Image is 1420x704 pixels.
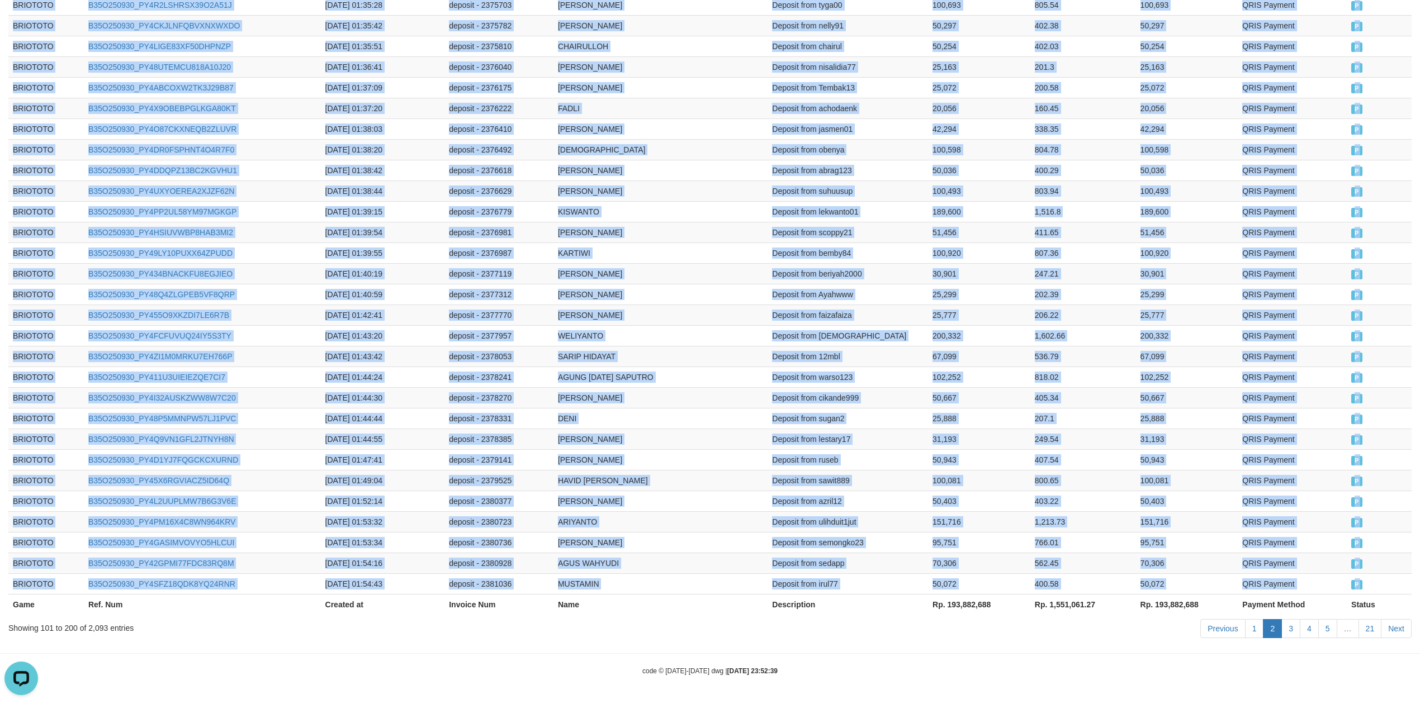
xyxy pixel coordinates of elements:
td: QRIS Payment [1238,263,1347,284]
a: B35O250930_PY455O9XKZDI7LE6R7B [88,311,229,320]
a: B35O250930_PY42GPMI77FDC83RQ8M [88,559,234,568]
td: [DATE] 01:35:42 [321,15,445,36]
td: Deposit from 12mbl [768,346,928,367]
td: [DATE] 01:47:41 [321,449,445,470]
td: QRIS Payment [1238,470,1347,491]
td: QRIS Payment [1238,118,1347,139]
a: B35O250930_PY4D1YJ7FQGCKCXURND [88,455,238,464]
td: 25,072 [1136,77,1238,98]
td: 67,099 [928,346,1030,367]
td: Deposit from chairul [768,36,928,56]
a: B35O250930_PY4UXYOEREA2XJZF62N [88,187,234,196]
td: BRIOTOTO [8,511,84,532]
td: 1,516.8 [1030,201,1136,222]
td: BRIOTOTO [8,98,84,118]
td: BRIOTOTO [8,429,84,449]
td: FADLI [553,98,768,118]
td: 25,777 [1136,305,1238,325]
td: 50,254 [928,36,1030,56]
td: [DATE] 01:37:20 [321,98,445,118]
td: deposit - 2379525 [444,470,553,491]
td: [DATE] 01:52:14 [321,491,445,511]
td: 402.38 [1030,15,1136,36]
a: 3 [1281,619,1300,638]
td: Deposit from suhuusup [768,180,928,201]
td: QRIS Payment [1238,325,1347,346]
td: [DATE] 01:44:44 [321,408,445,429]
td: 207.1 [1030,408,1136,429]
a: B35O250930_PY4DR0FSPHNT4O4R7F0 [88,145,234,154]
td: 100,598 [928,139,1030,160]
td: 42,294 [928,118,1030,139]
td: 50,943 [928,449,1030,470]
td: BRIOTOTO [8,532,84,553]
a: 2 [1263,619,1282,638]
td: 100,920 [1136,242,1238,263]
td: QRIS Payment [1238,511,1347,532]
td: [DEMOGRAPHIC_DATA] [553,139,768,160]
td: 31,193 [1136,429,1238,449]
td: BRIOTOTO [8,118,84,139]
td: BRIOTOTO [8,387,84,408]
td: 1,213.73 [1030,511,1136,532]
a: Previous [1200,619,1245,638]
span: PAID [1351,415,1362,424]
td: 50,667 [1136,387,1238,408]
td: 818.02 [1030,367,1136,387]
a: B35O250930_PY411U3UIEIEZQE7CI7 [88,373,225,382]
td: 25,163 [928,56,1030,77]
a: B35O250930_PY49LY10PUXX64ZPUDD [88,249,233,258]
td: 200.58 [1030,77,1136,98]
td: QRIS Payment [1238,305,1347,325]
td: 25,299 [1136,284,1238,305]
td: 50,297 [928,15,1030,36]
a: B35O250930_PY4PM16X4C8WN964KRV [88,517,236,526]
td: 411.65 [1030,222,1136,242]
td: [DATE] 01:38:44 [321,180,445,201]
td: BRIOTOTO [8,201,84,222]
td: KARTIWI [553,242,768,263]
a: B35O250930_PY4X9OBEBPGLKGA80KT [88,104,236,113]
td: 249.54 [1030,429,1136,449]
a: B35O250930_PY4DDQPZ13BC2KGVHU1 [88,166,237,175]
td: 151,716 [928,511,1030,532]
a: B35O250930_PY4I32AUSKZWW8W7C20 [88,393,236,402]
td: AGUNG [DATE] SAPUTRO [553,367,768,387]
a: B35O250930_PY4Q9VN1GFL2JTNYH8N [88,435,234,444]
span: PAID [1351,84,1362,93]
span: PAID [1351,22,1362,31]
td: [DATE] 01:38:42 [321,160,445,180]
td: deposit - 2376629 [444,180,553,201]
td: 100,081 [1136,470,1238,491]
span: PAID [1351,311,1362,321]
span: PAID [1351,332,1362,341]
td: [DATE] 01:40:19 [321,263,445,284]
td: BRIOTOTO [8,408,84,429]
td: deposit - 2376618 [444,160,553,180]
span: PAID [1351,497,1362,507]
td: [PERSON_NAME] [553,118,768,139]
span: PAID [1351,1,1362,11]
td: Deposit from [DEMOGRAPHIC_DATA] [768,325,928,346]
td: [PERSON_NAME] [553,15,768,36]
td: Deposit from sawit889 [768,470,928,491]
td: 407.54 [1030,449,1136,470]
td: 25,299 [928,284,1030,305]
a: B35O250930_PY4L2UUPLMW7B6G3V6E [88,497,236,506]
td: BRIOTOTO [8,160,84,180]
td: 1,602.66 [1030,325,1136,346]
td: [DATE] 01:49:04 [321,470,445,491]
td: BRIOTOTO [8,305,84,325]
span: PAID [1351,63,1362,73]
td: Deposit from Ayahwww [768,284,928,305]
td: [DATE] 01:43:42 [321,346,445,367]
td: [PERSON_NAME] [553,449,768,470]
td: BRIOTOTO [8,263,84,284]
td: 403.22 [1030,491,1136,511]
td: Deposit from abrag123 [768,160,928,180]
td: 20,056 [1136,98,1238,118]
td: 50,036 [1136,160,1238,180]
a: B35O250930_PY4O87CKXNEQB2ZLUVR [88,125,236,134]
td: KISWANTO [553,201,768,222]
td: [DATE] 01:44:24 [321,367,445,387]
